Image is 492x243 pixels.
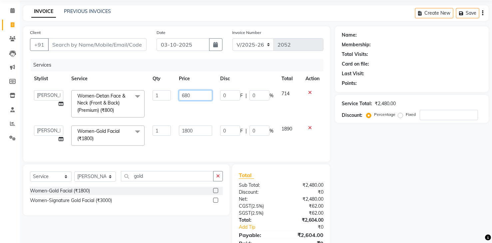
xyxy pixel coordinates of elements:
[234,196,281,203] div: Net:
[246,127,247,134] span: |
[342,32,357,39] div: Name:
[216,71,277,86] th: Disc
[67,71,149,86] th: Service
[77,128,120,141] span: Women-Gold Facial (₹1800)
[252,210,262,216] span: 2.5%
[240,127,243,134] span: F
[234,182,281,189] div: Sub Total:
[30,187,90,194] div: Women-Gold Facial (₹1800)
[374,112,395,118] label: Percentage
[375,100,396,107] div: ₹2,480.00
[30,71,67,86] th: Stylist
[281,189,328,196] div: ₹0
[30,30,41,36] label: Client
[281,231,328,239] div: ₹2,604.00
[289,224,328,231] div: ₹0
[281,217,328,224] div: ₹2,604.00
[269,92,273,99] span: %
[246,92,247,99] span: |
[281,210,328,217] div: ₹62.00
[114,107,117,113] a: x
[277,71,301,86] th: Total
[234,203,281,210] div: ( )
[121,171,214,181] input: Search or Scan
[281,203,328,210] div: ₹62.00
[234,189,281,196] div: Discount:
[239,172,254,179] span: Total
[233,30,261,36] label: Invoice Number
[342,112,362,119] div: Discount:
[30,197,112,204] div: Women-Signature Gold Facial (₹3000)
[175,71,216,86] th: Price
[239,210,251,216] span: SGST
[31,59,328,71] div: Services
[406,112,416,118] label: Fixed
[301,71,323,86] th: Action
[234,217,281,224] div: Total:
[342,61,369,68] div: Card on file:
[240,92,243,99] span: F
[342,41,371,48] div: Membership:
[31,6,56,18] a: INVOICE
[342,100,372,107] div: Service Total:
[234,210,281,217] div: ( )
[281,196,328,203] div: ₹2,480.00
[342,80,357,87] div: Points:
[342,51,368,58] div: Total Visits:
[77,93,125,113] span: Women-Detan Face & Neck (Front & Back) (Premium) (₹800)
[239,203,251,209] span: CGST
[234,224,289,231] a: Add Tip
[281,182,328,189] div: ₹2,480.00
[30,38,49,51] button: +91
[281,91,289,97] span: 714
[342,70,364,77] div: Last Visit:
[48,38,147,51] input: Search by Name/Mobile/Email/Code
[415,8,453,18] button: Create New
[149,71,175,86] th: Qty
[157,30,166,36] label: Date
[456,8,479,18] button: Save
[64,8,111,14] a: PREVIOUS INVOICES
[281,126,292,132] span: 1890
[94,135,97,141] a: x
[269,127,273,134] span: %
[234,231,281,239] div: Payable:
[252,203,262,209] span: 2.5%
